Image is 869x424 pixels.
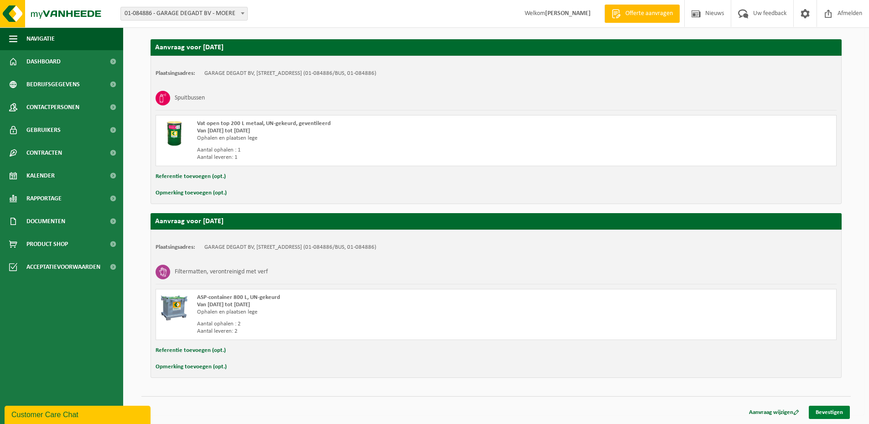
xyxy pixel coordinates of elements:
[26,27,55,50] span: Navigatie
[156,345,226,356] button: Referentie toevoegen (opt.)
[175,265,268,279] h3: Filtermatten, verontreinigd met verf
[742,406,806,419] a: Aanvraag wijzigen
[161,294,188,321] img: PB-AP-0800-MET-02-01.png
[197,320,533,328] div: Aantal ophalen : 2
[155,218,224,225] strong: Aanvraag voor [DATE]
[156,361,227,373] button: Opmerking toevoegen (opt.)
[26,164,55,187] span: Kalender
[197,120,331,126] span: Vat open top 200 L metaal, UN-gekeurd, geventileerd
[26,233,68,256] span: Product Shop
[156,70,195,76] strong: Plaatsingsadres:
[26,119,61,141] span: Gebruikers
[197,135,533,142] div: Ophalen en plaatsen lege
[197,302,250,308] strong: Van [DATE] tot [DATE]
[623,9,675,18] span: Offerte aanvragen
[197,328,533,335] div: Aantal leveren: 2
[204,70,376,77] td: GARAGE DEGADT BV, [STREET_ADDRESS] (01-084886/BUS, 01-084886)
[204,244,376,251] td: GARAGE DEGADT BV, [STREET_ADDRESS] (01-084886/BUS, 01-084886)
[809,406,850,419] a: Bevestigen
[197,294,280,300] span: ASP-container 800 L, UN-gekeurd
[197,128,250,134] strong: Van [DATE] tot [DATE]
[155,44,224,51] strong: Aanvraag voor [DATE]
[545,10,591,17] strong: [PERSON_NAME]
[121,7,247,20] span: 01-084886 - GARAGE DEGADT BV - MOERE
[197,147,533,154] div: Aantal ophalen : 1
[26,210,65,233] span: Documenten
[5,404,152,424] iframe: chat widget
[26,50,61,73] span: Dashboard
[604,5,680,23] a: Offerte aanvragen
[120,7,248,21] span: 01-084886 - GARAGE DEGADT BV - MOERE
[156,244,195,250] strong: Plaatsingsadres:
[197,154,533,161] div: Aantal leveren: 1
[156,171,226,183] button: Referentie toevoegen (opt.)
[161,120,188,147] img: PB-OT-0200-MET-00-03.png
[175,91,205,105] h3: Spuitbussen
[26,256,100,278] span: Acceptatievoorwaarden
[26,96,79,119] span: Contactpersonen
[197,309,533,316] div: Ophalen en plaatsen lege
[156,187,227,199] button: Opmerking toevoegen (opt.)
[26,73,80,96] span: Bedrijfsgegevens
[26,141,62,164] span: Contracten
[26,187,62,210] span: Rapportage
